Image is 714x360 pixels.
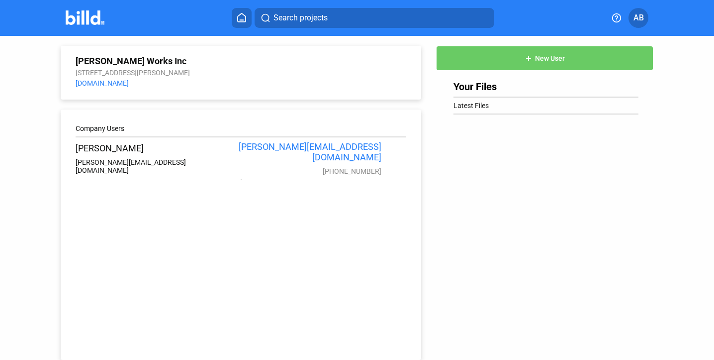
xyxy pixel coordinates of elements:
div: Latest Files [453,102,638,110]
button: Search projects [255,8,494,28]
div: [PERSON_NAME] [76,143,229,153]
div: Company Users [76,124,406,132]
a: [DOMAIN_NAME] [76,79,129,87]
div: [PERSON_NAME] Works Inc [76,56,406,66]
div: [STREET_ADDRESS][PERSON_NAME] [76,69,406,77]
span: Search projects [273,12,328,24]
div: Your Files [453,81,638,93]
mat-icon: add [525,55,533,63]
span: AB [633,12,644,24]
div: [PERSON_NAME][EMAIL_ADDRESS][DOMAIN_NAME] [229,141,382,162]
div: [PERSON_NAME][EMAIL_ADDRESS][DOMAIN_NAME] [76,158,229,174]
div: [PHONE_NUMBER] [229,167,382,175]
span: New User [535,55,565,63]
button: AB [628,8,648,28]
button: New User [436,46,653,71]
img: Billd Company Logo [66,10,105,25]
mat-icon: delete [388,153,400,165]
